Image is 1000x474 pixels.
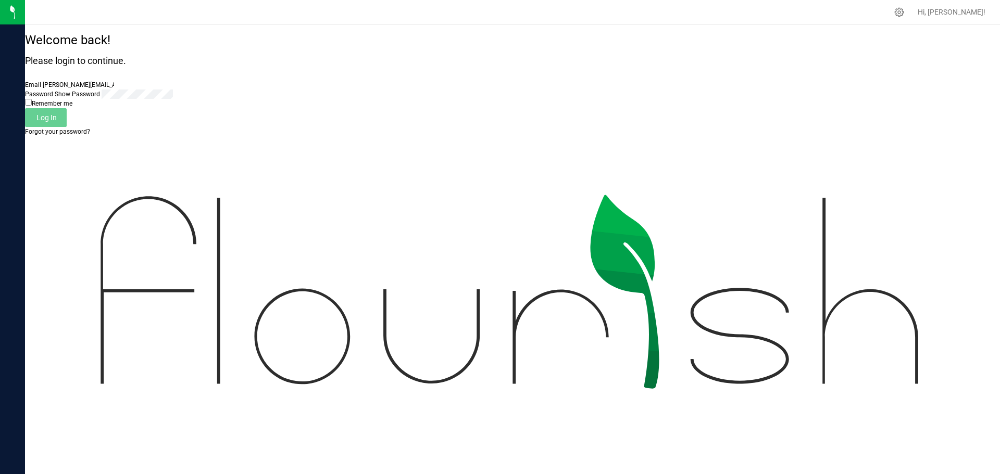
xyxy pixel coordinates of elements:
[25,33,1000,47] h1: Welcome back!
[36,113,57,122] span: Log In
[55,91,100,98] a: Show Password
[25,136,1000,450] img: flourish_logo.svg
[25,100,72,107] label: Remember me
[918,8,985,16] span: Hi, [PERSON_NAME]!
[25,91,53,98] span: Password
[25,128,90,135] a: Forgot your password?
[25,81,41,88] label: Email
[25,56,1000,66] h4: Please login to continue.
[25,108,67,127] button: Log In
[25,99,32,106] input: Remember me
[893,7,906,17] div: Manage settings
